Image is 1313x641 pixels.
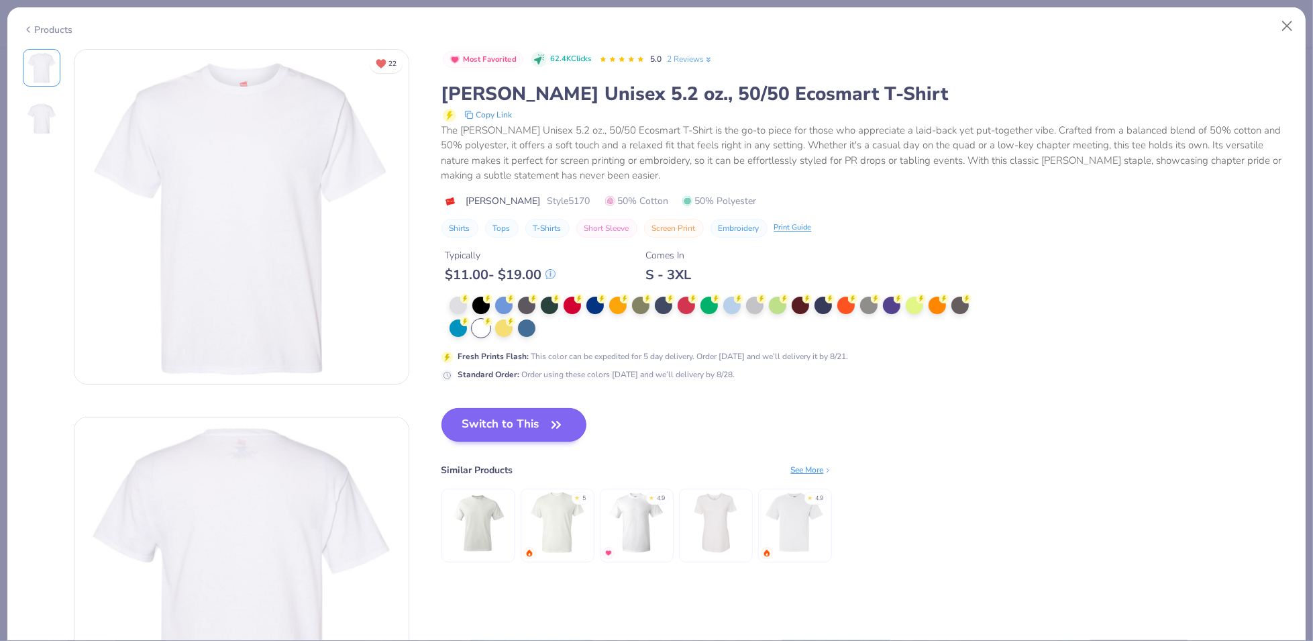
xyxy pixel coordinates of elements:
div: See More [791,464,832,476]
div: Similar Products [441,463,513,477]
img: Front [74,50,409,384]
button: Tops [485,219,519,238]
div: This color can be expedited for 5 day delivery. Order [DATE] and we’ll delivery it by 8/21. [458,350,849,362]
button: Close [1275,13,1300,39]
img: Most Favorited sort [450,54,460,65]
div: Products [23,23,73,37]
img: trending.gif [763,549,771,557]
button: Shirts [441,219,478,238]
span: 62.4K Clicks [550,54,591,65]
div: S - 3XL [646,266,692,283]
span: [PERSON_NAME] [466,194,541,208]
img: Back [25,103,58,135]
div: The [PERSON_NAME] Unisex 5.2 oz., 50/50 Ecosmart T-Shirt is the go-to piece for those who appreci... [441,123,1291,183]
div: ★ [808,494,813,499]
img: Front [25,52,58,84]
span: 5.0 [650,54,662,64]
span: 50% Polyester [682,194,757,208]
img: Hanes Men's 6.1 Oz. Tagless T-Shirt [446,491,510,554]
a: 2 Reviews [667,53,713,65]
img: Gildan Adult 5.5 Oz. 50/50 T-Shirt [525,491,589,554]
img: trending.gif [525,549,533,557]
div: $ 11.00 - $ 19.00 [445,266,556,283]
strong: Fresh Prints Flash : [458,351,529,362]
img: Next Level Ladies' Ideal T-Shirt [684,491,747,554]
div: 4.9 [658,494,666,503]
img: brand logo [441,196,460,207]
button: Short Sleeve [576,219,637,238]
div: ★ [575,494,580,499]
button: Switch to This [441,408,587,442]
button: Embroidery [711,219,768,238]
img: Gildan Adult Ultra Cotton 6 Oz. T-Shirt [605,491,668,554]
div: ★ [649,494,655,499]
div: Print Guide [774,222,812,234]
div: Typically [445,248,556,262]
div: Order using these colors [DATE] and we’ll delivery by 8/28. [458,368,735,381]
button: copy to clipboard [460,107,517,123]
div: 5 [583,494,586,503]
button: Badge Button [443,51,524,68]
img: Comfort Colors Adult Heavyweight T-Shirt [763,491,827,554]
button: T-Shirts [525,219,570,238]
div: 5.0 Stars [599,49,645,70]
strong: Standard Order : [458,369,520,380]
div: Comes In [646,248,692,262]
img: MostFav.gif [605,549,613,557]
button: Unlike [370,54,403,73]
span: 50% Cotton [605,194,669,208]
span: Most Favorited [463,56,517,63]
span: Style 5170 [547,194,590,208]
div: 4.9 [816,494,824,503]
div: [PERSON_NAME] Unisex 5.2 oz., 50/50 Ecosmart T-Shirt [441,81,1291,107]
button: Screen Print [644,219,704,238]
span: 22 [388,60,397,67]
